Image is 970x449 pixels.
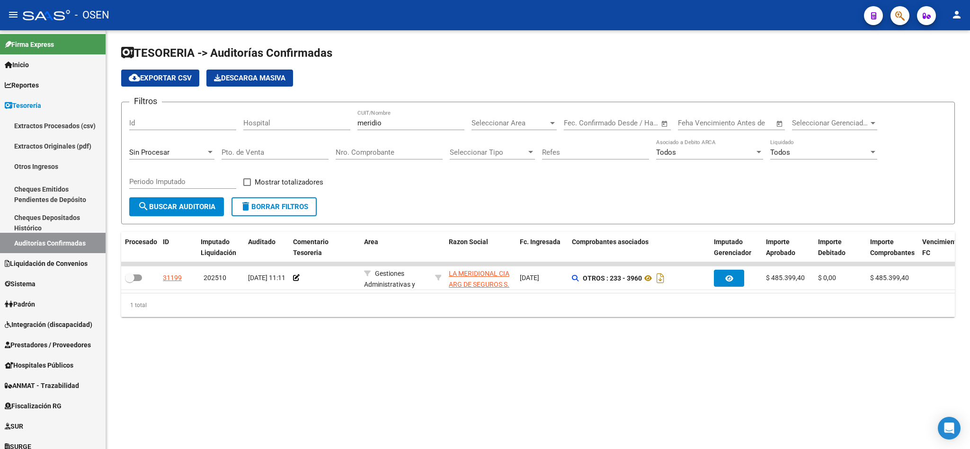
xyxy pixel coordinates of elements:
[5,299,35,309] span: Padrón
[206,70,293,87] app-download-masive: Descarga masiva de comprobantes (adjuntos)
[762,232,814,263] datatable-header-cell: Importe Aprobado
[450,148,526,157] span: Seleccionar Tipo
[572,238,649,246] span: Comprobantes asociados
[5,380,79,391] span: ANMAT - Trazabilidad
[201,238,236,256] span: Imputado Liquidación
[5,279,36,289] span: Sistema
[5,401,62,411] span: Fiscalización RG
[520,238,561,246] span: Fc. Ingresada
[129,95,162,108] h3: Filtros
[360,232,431,263] datatable-header-cell: Area
[792,119,869,127] span: Seleccionar Gerenciador
[206,70,293,87] button: Descarga Masiva
[121,46,332,60] span: TESORERIA -> Auditorías Confirmadas
[516,232,568,263] datatable-header-cell: Fc. Ingresada
[8,9,19,20] mat-icon: menu
[5,360,73,370] span: Hospitales Públicos
[240,202,308,211] span: Borrar Filtros
[240,201,251,212] mat-icon: delete
[922,238,961,256] span: Vencimiento FC
[159,232,197,263] datatable-header-cell: ID
[129,74,192,82] span: Exportar CSV
[951,9,962,20] mat-icon: person
[121,293,955,317] div: 1 total
[5,258,88,269] span: Liquidación de Convenios
[5,319,92,330] span: Integración (discapacidad)
[163,273,182,283] div: 31199
[870,238,915,256] span: Importe Comprobantes
[520,274,539,282] span: [DATE]
[163,238,169,246] span: ID
[293,238,329,256] span: Comentario Tesoreria
[770,148,790,157] span: Todos
[818,238,845,256] span: Importe Debitado
[659,118,670,129] button: Open calendar
[710,232,762,263] datatable-header-cell: Imputado Gerenciador
[445,232,516,263] datatable-header-cell: Razon Social
[449,270,509,299] span: LA MERIDIONAL CIA ARG DE SEGUROS S. A.
[129,72,140,83] mat-icon: cloud_download
[766,274,805,282] span: $ 485.399,40
[5,340,91,350] span: Prestadores / Proveedores
[870,274,909,282] span: $ 485.399,40
[814,232,866,263] datatable-header-cell: Importe Debitado
[214,74,285,82] span: Descarga Masiva
[5,39,54,50] span: Firma Express
[289,232,360,263] datatable-header-cell: Comentario Tesoreria
[364,238,378,246] span: Area
[654,271,667,286] i: Descargar documento
[656,148,676,157] span: Todos
[231,197,317,216] button: Borrar Filtros
[774,118,785,129] button: Open calendar
[129,148,169,157] span: Sin Procesar
[75,5,109,26] span: - OSEN
[5,60,29,70] span: Inicio
[197,232,244,263] datatable-header-cell: Imputado Liquidación
[766,238,795,256] span: Importe Aprobado
[866,232,918,263] datatable-header-cell: Importe Comprobantes
[129,197,224,216] button: Buscar Auditoria
[121,70,199,87] button: Exportar CSV
[125,238,157,246] span: Procesado
[5,100,41,111] span: Tesorería
[5,80,39,90] span: Reportes
[714,238,751,256] span: Imputado Gerenciador
[611,119,657,127] input: Fecha fin
[5,421,23,431] span: SUR
[138,202,215,211] span: Buscar Auditoria
[248,238,276,246] span: Auditado
[568,232,710,263] datatable-header-cell: Comprobantes asociados
[449,238,488,246] span: Razon Social
[255,176,323,188] span: Mostrar totalizadores
[138,201,149,212] mat-icon: search
[244,232,289,263] datatable-header-cell: Auditado
[938,417,961,440] div: Open Intercom Messenger
[121,232,159,263] datatable-header-cell: Procesado
[449,268,512,288] div: - 30500051163
[364,270,415,299] span: Gestiones Administrativas y Otros
[204,274,226,282] span: 202510
[818,274,836,282] span: $ 0,00
[564,119,602,127] input: Fecha inicio
[472,119,548,127] span: Seleccionar Area
[583,274,642,282] strong: OTROS : 233 - 3960
[248,274,285,282] span: [DATE] 11:11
